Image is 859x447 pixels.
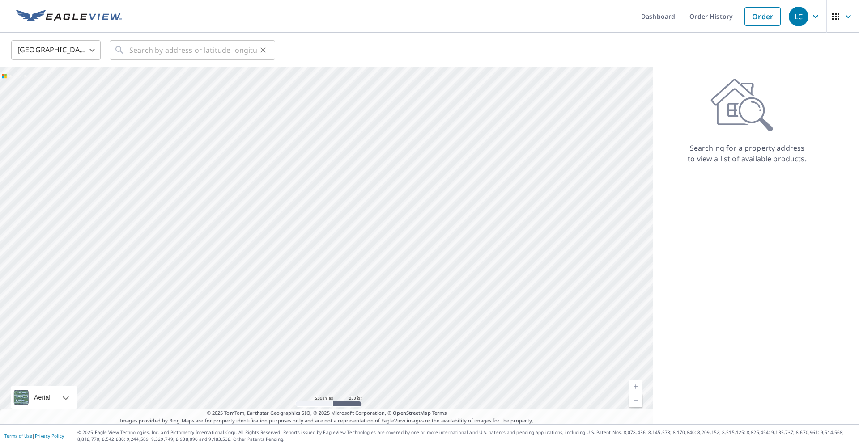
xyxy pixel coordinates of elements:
span: © 2025 TomTom, Earthstar Geographics SIO, © 2025 Microsoft Corporation, © [207,409,447,417]
div: [GEOGRAPHIC_DATA] [11,38,101,63]
p: | [4,433,64,439]
button: Clear [257,44,269,56]
div: Aerial [31,386,53,409]
div: Aerial [11,386,77,409]
a: Current Level 5, Zoom Out [629,393,642,407]
a: Terms of Use [4,433,32,439]
input: Search by address or latitude-longitude [129,38,257,63]
p: © 2025 Eagle View Technologies, Inc. and Pictometry International Corp. All Rights Reserved. Repo... [77,429,855,443]
div: LC [789,7,808,26]
img: EV Logo [16,10,122,23]
p: Searching for a property address to view a list of available products. [687,143,807,164]
a: Privacy Policy [35,433,64,439]
a: OpenStreetMap [393,409,430,416]
a: Terms [432,409,447,416]
a: Order [744,7,781,26]
a: Current Level 5, Zoom In [629,380,642,393]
